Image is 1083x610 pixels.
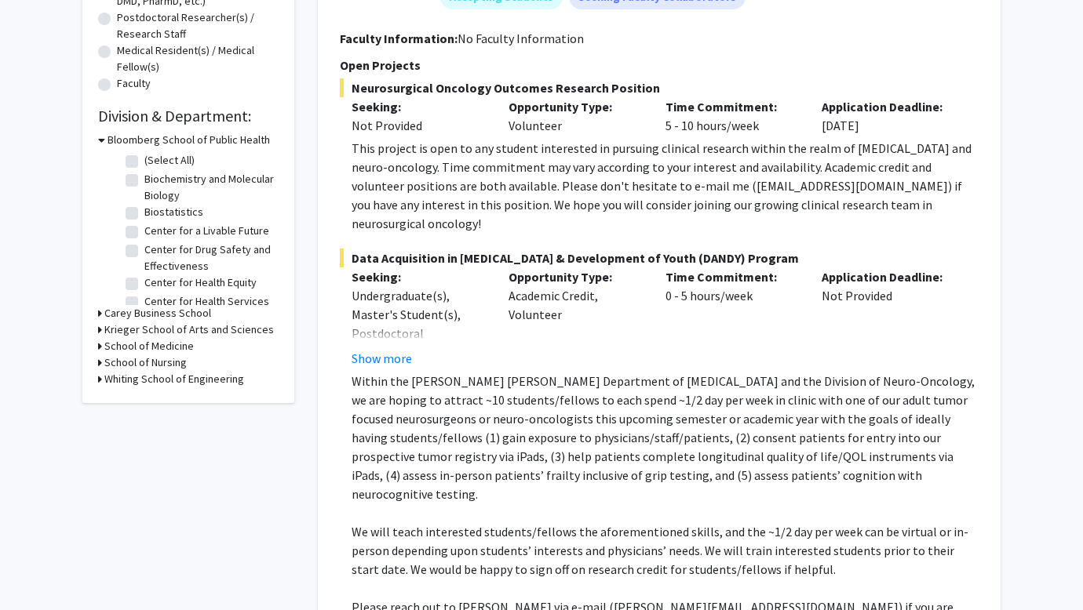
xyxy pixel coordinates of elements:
h3: School of Nursing [104,354,187,371]
span: No Faculty Information [458,31,584,46]
h3: Whiting School of Engineering [104,371,244,387]
span: Neurosurgical Oncology Outcomes Research Position [340,78,979,97]
iframe: Chat [12,539,67,598]
p: Opportunity Type: [509,267,642,286]
p: Seeking: [352,267,485,286]
b: Faculty Information: [340,31,458,46]
h3: Krieger School of Arts and Sciences [104,321,274,338]
p: Open Projects [340,56,979,74]
label: Center for Health Services and Outcomes Research [144,293,275,326]
p: Time Commitment: [665,267,799,286]
label: Biostatistics [144,204,203,220]
h3: Carey Business School [104,305,211,321]
div: This project is open to any student interested in pursuing clinical research within the realm of ... [352,139,979,233]
label: (Select All) [144,152,195,169]
label: Medical Resident(s) / Medical Fellow(s) [117,42,279,75]
label: Center for Drug Safety and Effectiveness [144,241,275,274]
label: Biochemistry and Molecular Biology [144,171,275,204]
label: Center for a Livable Future [144,223,269,239]
p: Within the [PERSON_NAME] [PERSON_NAME] Department of [MEDICAL_DATA] and the Division of Neuro-Onc... [352,372,979,503]
p: We will teach interested students/fellows the aforementioned skills, and the ~1/2 day per week ca... [352,522,979,579]
div: Volunteer [497,97,654,135]
div: [DATE] [810,97,967,135]
div: Academic Credit, Volunteer [497,267,654,368]
button: Show more [352,349,412,368]
div: Not Provided [810,267,967,368]
p: Application Deadline: [822,97,955,116]
div: Not Provided [352,116,485,135]
p: Seeking: [352,97,485,116]
h3: School of Medicine [104,338,194,354]
p: Opportunity Type: [509,97,642,116]
label: Postdoctoral Researcher(s) / Research Staff [117,9,279,42]
p: Time Commitment: [665,97,799,116]
span: Data Acquisition in [MEDICAL_DATA] & Development of Youth (DANDY) Program [340,249,979,267]
h3: Bloomberg School of Public Health [108,132,270,148]
div: Undergraduate(s), Master's Student(s), Postdoctoral Researcher(s) / Research Staff, Medical Resid... [352,286,485,418]
label: Center for Health Equity [144,274,257,291]
div: 5 - 10 hours/week [654,97,811,135]
div: 0 - 5 hours/week [654,267,811,368]
p: Application Deadline: [822,267,955,286]
h2: Division & Department: [98,107,279,125]
label: Faculty [117,75,151,92]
